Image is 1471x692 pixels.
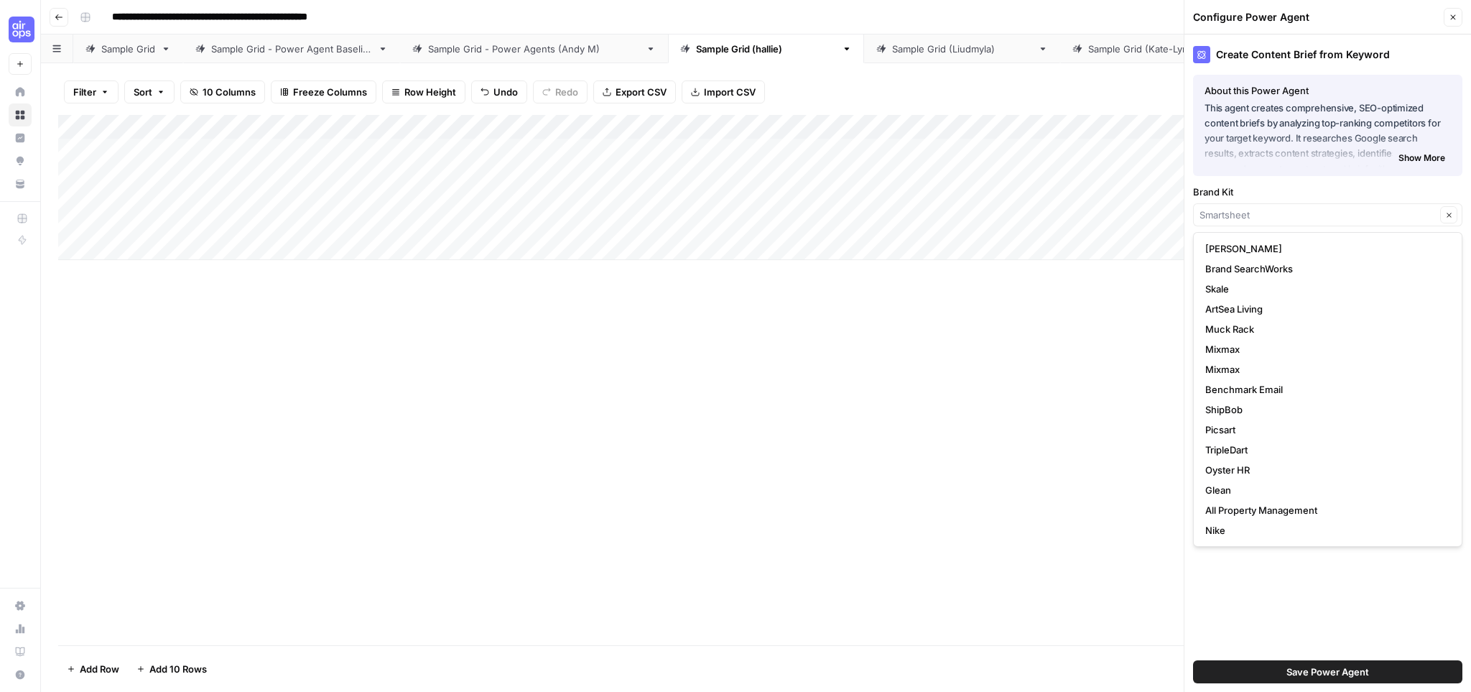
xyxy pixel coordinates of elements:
a: Browse [9,103,32,126]
span: Brand SearchWorks [1205,262,1444,276]
button: Filter [64,80,119,103]
span: 10 Columns [203,85,256,99]
span: Save Power Agent [1286,665,1369,679]
span: Muck Rack [1205,322,1444,336]
span: Undo [493,85,518,99]
button: Redo [533,80,588,103]
a: Sample Grid ([PERSON_NAME]) [864,34,1060,63]
span: Benchmark Email [1205,382,1444,397]
button: Row Height [382,80,465,103]
span: Sort [134,85,152,99]
button: 10 Columns [180,80,265,103]
span: Nike [1205,523,1444,538]
button: Freeze Columns [271,80,376,103]
a: Home [9,80,32,103]
div: Sample Grid - Power Agent Baseline [211,42,372,56]
span: Import CSV [704,85,756,99]
a: Settings [9,594,32,617]
span: Redo [555,85,578,99]
div: Create Content Brief from Keyword [1193,46,1462,63]
a: Sample Grid [73,34,183,63]
button: Save Power Agent [1193,660,1462,683]
a: Insights [9,126,32,149]
span: TripleDart [1205,443,1444,457]
span: Row Height [404,85,456,99]
button: Help + Support [9,663,32,686]
a: Sample Grid - Power Agent Baseline [183,34,400,63]
button: Export CSV [593,80,676,103]
div: Sample Grid ([PERSON_NAME]) [1088,42,1228,56]
label: Brand Kit [1193,185,1462,199]
span: Picsart [1205,423,1444,437]
a: Sample Grid ([PERSON_NAME]) [1060,34,1256,63]
input: Smartsheet [1199,208,1436,222]
button: Add 10 Rows [128,658,215,681]
span: Add Row [80,662,119,676]
span: Glean [1205,483,1444,497]
span: Freeze Columns [293,85,367,99]
div: Sample Grid - Power Agents ([PERSON_NAME]) [428,42,640,56]
button: Add Row [58,658,128,681]
span: ArtSea Living [1205,302,1444,316]
span: Show More [1398,152,1445,165]
button: Sort [124,80,175,103]
span: All Property Management [1205,503,1444,517]
img: September Cohort Logo [9,17,34,42]
button: Show More [1393,149,1451,167]
button: Undo [471,80,527,103]
span: Mixmax [1205,362,1444,377]
a: Your Data [9,172,32,195]
div: Sample Grid [101,42,155,56]
p: This agent creates comprehensive, SEO-optimized content briefs by analyzing top-ranking competito... [1205,101,1451,162]
span: [PERSON_NAME] [1205,241,1444,256]
div: Sample Grid ([PERSON_NAME]) [696,42,836,56]
span: Skale [1205,282,1444,296]
span: Mixmax [1205,342,1444,356]
a: Sample Grid - Power Agents ([PERSON_NAME]) [400,34,668,63]
div: Sample Grid ([PERSON_NAME]) [892,42,1032,56]
button: Import CSV [682,80,765,103]
a: Usage [9,617,32,640]
span: Oyster HR [1205,463,1444,477]
a: Opportunities [9,149,32,172]
button: Workspace: September Cohort [9,11,32,47]
span: Add 10 Rows [149,662,207,676]
span: ShipBob [1205,402,1444,417]
a: Sample Grid ([PERSON_NAME]) [668,34,864,63]
span: Export CSV [616,85,667,99]
span: Filter [73,85,96,99]
a: Learning Hub [9,640,32,663]
div: About this Power Agent [1205,83,1451,98]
